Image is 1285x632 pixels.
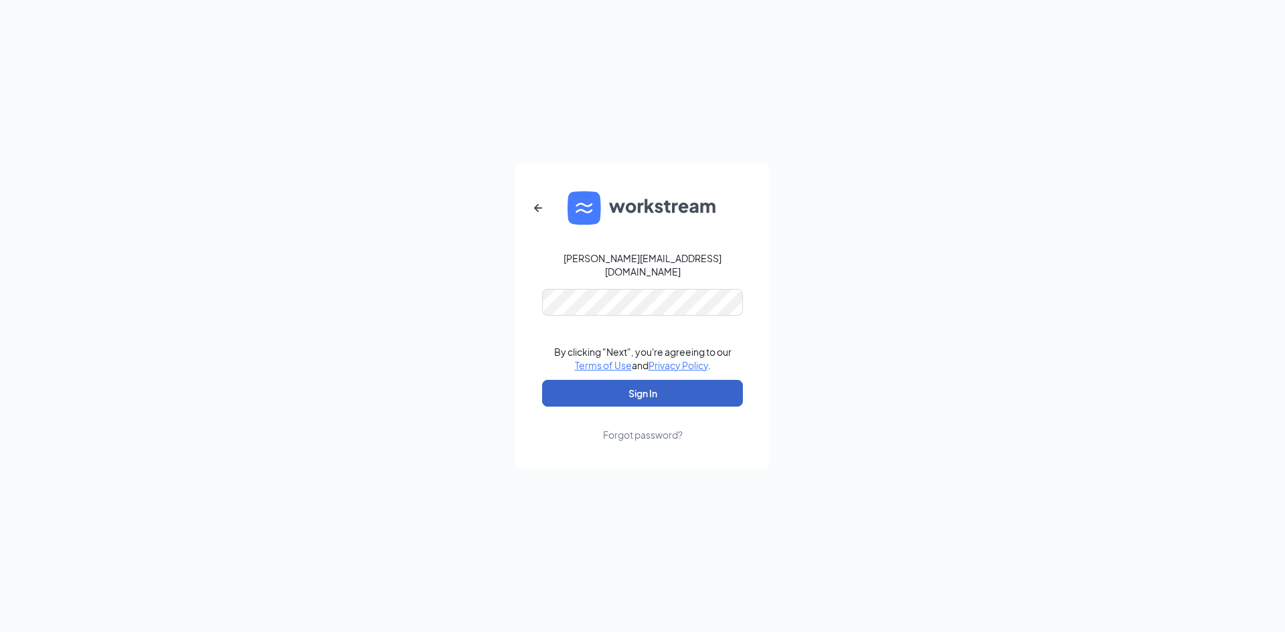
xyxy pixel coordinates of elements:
div: Forgot password? [603,428,683,441]
a: Terms of Use [575,359,632,371]
div: By clicking "Next", you're agreeing to our and . [554,345,732,372]
div: [PERSON_NAME][EMAIL_ADDRESS][DOMAIN_NAME] [542,251,743,278]
a: Forgot password? [603,407,683,441]
svg: ArrowLeftNew [530,200,546,216]
button: Sign In [542,380,743,407]
a: Privacy Policy [649,359,708,371]
img: WS logo and Workstream text [568,191,717,225]
button: ArrowLeftNew [522,192,554,224]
